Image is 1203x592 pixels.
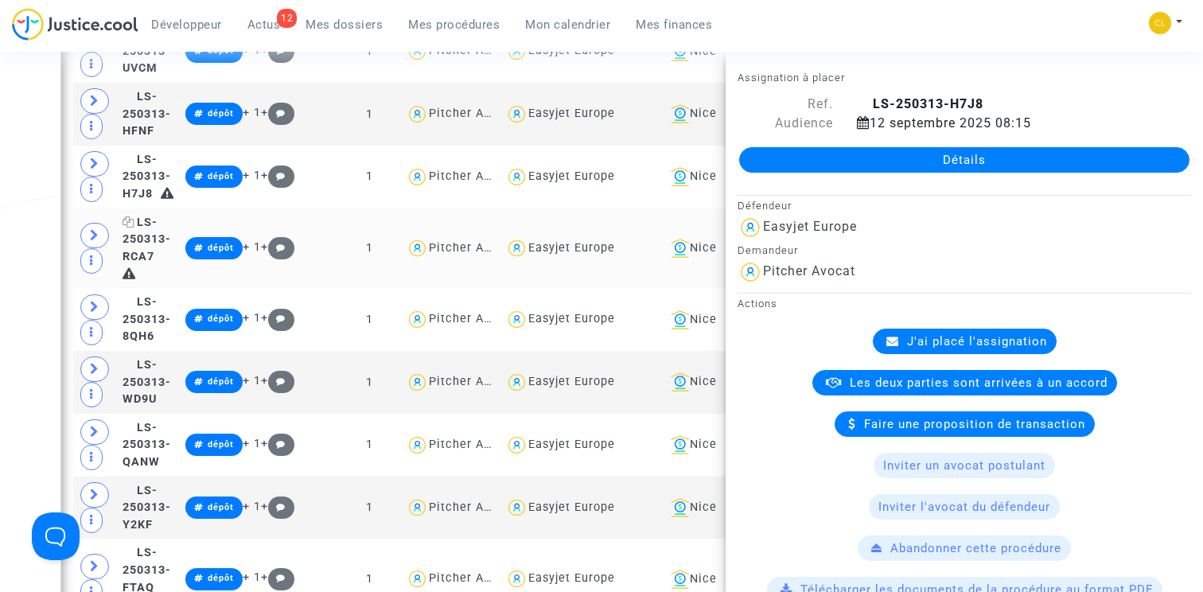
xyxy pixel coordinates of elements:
[243,571,261,584] span: + 1
[406,103,429,126] img: icon-user.svg
[738,298,777,310] small: Actions
[12,8,138,41] img: jc-logo.svg
[243,500,261,513] span: + 1
[864,417,1085,431] span: Faire une proposition de transaction
[261,374,295,388] span: +
[429,169,516,183] div: Pitcher Avocat
[339,414,400,477] td: 1
[528,500,615,514] div: Easyjet Europe
[261,240,295,254] span: +
[763,263,855,278] div: Pitcher Avocat
[406,567,429,590] img: icon-user.svg
[339,477,400,539] td: 1
[261,437,295,450] span: +
[883,458,1045,473] span: Inviter un avocat postulant
[243,169,261,182] span: + 1
[243,106,261,119] span: + 1
[429,375,516,388] div: Pitcher Avocat
[671,435,690,454] img: icon-banque.svg
[261,169,295,182] span: +
[261,43,295,56] span: +
[429,312,516,325] div: Pitcher Avocat
[763,219,857,234] div: Easyjet Europe
[726,95,845,114] div: Ref.
[339,83,400,146] td: 1
[429,500,516,514] div: Pitcher Avocat
[406,497,429,520] img: icon-user.svg
[505,567,528,590] img: icon-user.svg
[261,571,295,584] span: +
[671,239,690,258] img: icon-banque.svg
[123,295,171,343] span: LS-250313-8QH6
[845,114,1163,133] div: 12 septembre 2025 08:15
[208,573,234,583] span: dépôt
[208,502,234,512] span: dépôt
[243,374,261,388] span: + 1
[151,18,222,32] span: Développeur
[208,376,234,387] span: dépôt
[890,541,1061,555] span: Abandonner cette procédure
[664,435,794,454] div: Nice
[738,72,845,84] small: Assignation à placer
[429,107,516,120] div: Pitcher Avocat
[671,104,690,123] img: icon-banque.svg
[738,215,763,240] img: icon-user.svg
[123,90,171,138] span: LS-250313-HFNF
[243,240,261,254] span: + 1
[123,153,171,201] span: LS-250313-H7J8
[406,308,429,331] img: icon-user.svg
[339,146,400,208] td: 1
[138,13,235,37] a: Développeur
[528,375,615,388] div: Easyjet Europe
[512,13,623,37] a: Mon calendrier
[505,308,528,331] img: icon-user.svg
[878,500,1050,514] span: Inviter l'avocat du défendeur
[406,434,429,457] img: icon-user.svg
[243,311,261,325] span: + 1
[406,166,429,189] img: icon-user.svg
[505,497,528,520] img: icon-user.svg
[528,169,615,183] div: Easyjet Europe
[671,498,690,517] img: icon-banque.svg
[671,167,690,186] img: icon-banque.svg
[261,106,295,119] span: +
[123,421,171,469] span: LS-250313-QANW
[123,484,171,532] span: LS-250313-Y2KF
[505,103,528,126] img: icon-user.svg
[664,310,794,329] div: Nice
[907,334,1047,349] span: J'ai placé l'assignation
[528,438,615,451] div: Easyjet Europe
[429,571,516,585] div: Pitcher Avocat
[664,570,794,589] div: Nice
[261,311,295,325] span: +
[664,167,794,186] div: Nice
[123,358,171,406] span: LS-250313-WD9U
[408,18,500,32] span: Mes procédures
[261,500,295,513] span: +
[664,104,794,123] div: Nice
[671,372,690,391] img: icon-banque.svg
[738,200,792,212] small: Défendeur
[339,208,400,288] td: 1
[406,371,429,394] img: icon-user.svg
[671,310,690,329] img: icon-banque.svg
[339,351,400,414] td: 1
[208,171,234,181] span: dépôt
[671,570,690,589] img: icon-banque.svg
[235,13,294,37] a: 12Actus
[505,371,528,394] img: icon-user.svg
[208,108,234,119] span: dépôt
[505,166,528,189] img: icon-user.svg
[32,512,80,560] iframe: Help Scout Beacon - Open
[873,96,983,111] b: LS-250313-H7J8
[406,237,429,260] img: icon-user.svg
[123,216,171,263] span: LS-250313-RCA7
[208,243,234,253] span: dépôt
[1149,12,1171,34] img: f0b917ab549025eb3af43f3c4438ad5d
[738,259,763,285] img: icon-user.svg
[243,437,261,450] span: + 1
[664,372,794,391] div: Nice
[623,13,725,37] a: Mes finances
[429,438,516,451] div: Pitcher Avocat
[395,13,512,37] a: Mes procédures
